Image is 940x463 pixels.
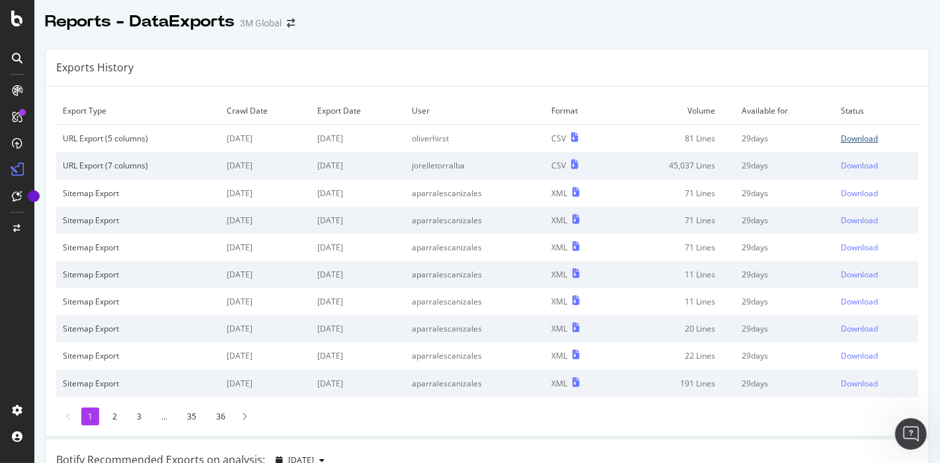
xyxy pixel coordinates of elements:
[841,188,878,199] div: Download
[63,378,214,389] div: Sitemap Export
[614,152,735,179] td: 45,037 Lines
[841,378,878,389] div: Download
[551,296,567,307] div: XML
[220,315,311,342] td: [DATE]
[735,97,834,125] td: Available for
[220,207,311,234] td: [DATE]
[841,296,878,307] div: Download
[287,18,295,28] div: arrow-right-arrow-left
[220,180,311,207] td: [DATE]
[841,160,878,171] div: Download
[841,160,912,171] a: Download
[841,242,912,253] a: Download
[56,60,134,75] div: Exports History
[180,408,203,425] li: 35
[406,261,545,288] td: aparralescanizales
[311,261,405,288] td: [DATE]
[220,125,311,153] td: [DATE]
[406,180,545,207] td: aparralescanizales
[735,152,834,179] td: 29 days
[551,350,567,361] div: XML
[735,207,834,234] td: 29 days
[841,133,912,144] a: Download
[551,188,567,199] div: XML
[406,370,545,397] td: aparralescanizales
[63,296,214,307] div: Sitemap Export
[406,342,545,369] td: aparralescanizales
[406,125,545,153] td: oliverhirst
[63,133,214,144] div: URL Export (5 columns)
[841,378,912,389] a: Download
[406,97,545,125] td: User
[220,234,311,261] td: [DATE]
[735,315,834,342] td: 29 days
[735,234,834,261] td: 29 days
[551,378,567,389] div: XML
[841,242,878,253] div: Download
[735,125,834,153] td: 29 days
[311,97,405,125] td: Export Date
[841,215,912,226] a: Download
[841,350,912,361] a: Download
[406,288,545,315] td: aparralescanizales
[841,350,878,361] div: Download
[240,17,282,30] div: 3M Global
[551,269,567,280] div: XML
[614,207,735,234] td: 71 Lines
[311,125,405,153] td: [DATE]
[551,215,567,226] div: XML
[545,97,614,125] td: Format
[551,133,566,144] div: CSV
[551,242,567,253] div: XML
[406,234,545,261] td: aparralescanizales
[220,261,311,288] td: [DATE]
[841,133,878,144] div: Download
[406,152,545,179] td: jorelletorralba
[841,188,912,199] a: Download
[220,370,311,397] td: [DATE]
[834,97,918,125] td: Status
[311,234,405,261] td: [DATE]
[895,418,927,450] iframe: Intercom live chat
[56,97,220,125] td: Export Type
[63,160,214,171] div: URL Export (7 columns)
[28,190,40,202] div: Tooltip anchor
[45,11,235,33] div: Reports - DataExports
[614,261,735,288] td: 11 Lines
[311,180,405,207] td: [DATE]
[63,269,214,280] div: Sitemap Export
[841,269,912,280] a: Download
[63,323,214,334] div: Sitemap Export
[406,315,545,342] td: aparralescanizales
[311,315,405,342] td: [DATE]
[220,97,311,125] td: Crawl Date
[63,242,214,253] div: Sitemap Export
[220,152,311,179] td: [DATE]
[106,408,124,425] li: 2
[614,370,735,397] td: 191 Lines
[406,207,545,234] td: aparralescanizales
[735,370,834,397] td: 29 days
[311,152,405,179] td: [DATE]
[63,188,214,199] div: Sitemap Export
[81,408,99,425] li: 1
[841,215,878,226] div: Download
[614,180,735,207] td: 71 Lines
[210,408,232,425] li: 36
[551,160,566,171] div: CSV
[735,342,834,369] td: 29 days
[551,323,567,334] div: XML
[63,350,214,361] div: Sitemap Export
[614,125,735,153] td: 81 Lines
[614,288,735,315] td: 11 Lines
[614,234,735,261] td: 71 Lines
[614,315,735,342] td: 20 Lines
[130,408,148,425] li: 3
[841,269,878,280] div: Download
[311,342,405,369] td: [DATE]
[841,323,912,334] a: Download
[841,296,912,307] a: Download
[220,288,311,315] td: [DATE]
[311,370,405,397] td: [DATE]
[311,207,405,234] td: [DATE]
